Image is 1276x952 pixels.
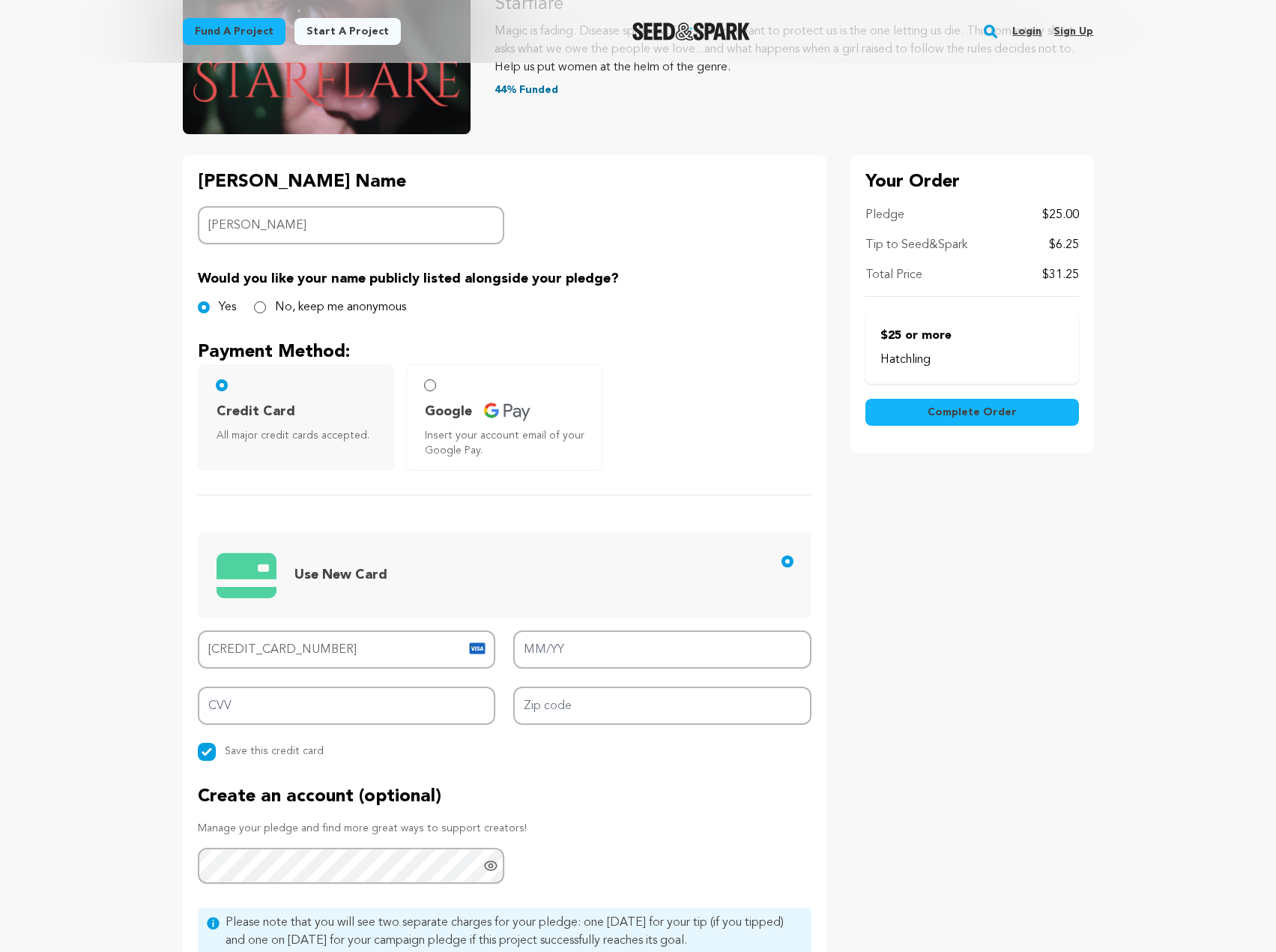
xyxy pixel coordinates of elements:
[183,18,285,45] a: Fund a project
[425,428,590,458] span: Insert your account email of your Google Pay.
[1042,266,1079,284] p: $31.25
[198,785,811,809] p: Create an account (optional)
[495,82,1094,97] p: 44% Funded
[632,22,750,40] img: Seed&Spark Logo Dark Mode
[865,170,1079,194] p: Your Order
[198,630,496,669] input: Card number
[226,914,802,950] span: Please note that you will see two separate charges for your pledge: one [DATE] for your tip (if y...
[198,687,496,725] input: CVV
[865,399,1079,426] button: Complete Order
[1053,19,1093,43] a: Sign up
[275,298,406,316] label: No, keep me anonymous
[294,18,401,45] a: Start a project
[198,170,505,194] p: [PERSON_NAME] Name
[219,298,236,316] label: Yes
[865,206,904,224] p: Pledge
[1049,236,1079,254] p: $6.25
[425,401,472,422] span: Google
[865,236,967,254] p: Tip to Seed&Spark
[513,687,811,725] input: Zip code
[928,405,1017,420] span: Complete Order
[865,266,922,284] p: Total Price
[1012,19,1041,43] a: Login
[880,327,1064,345] p: $25 or more
[632,22,750,40] a: Seed&Spark Homepage
[483,858,498,873] a: Show password as plain text. Warning: this will display your password on the screen.
[198,206,505,244] input: Backer Name
[198,821,811,836] p: Manage your pledge and find more great ways to support creators!
[217,544,276,606] img: credit card icons
[880,351,1064,369] p: Hatchling
[225,740,324,756] span: Save this credit card
[468,639,486,657] img: card icon
[484,403,530,421] img: credit card icons
[217,401,295,422] span: Credit Card
[1042,206,1079,224] p: $25.00
[294,568,387,582] span: Use New Card
[198,340,811,364] p: Payment Method:
[198,268,811,289] p: Would you like your name publicly listed alongside your pledge?
[217,428,381,443] span: All major credit cards accepted.
[513,630,811,669] input: MM/YY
